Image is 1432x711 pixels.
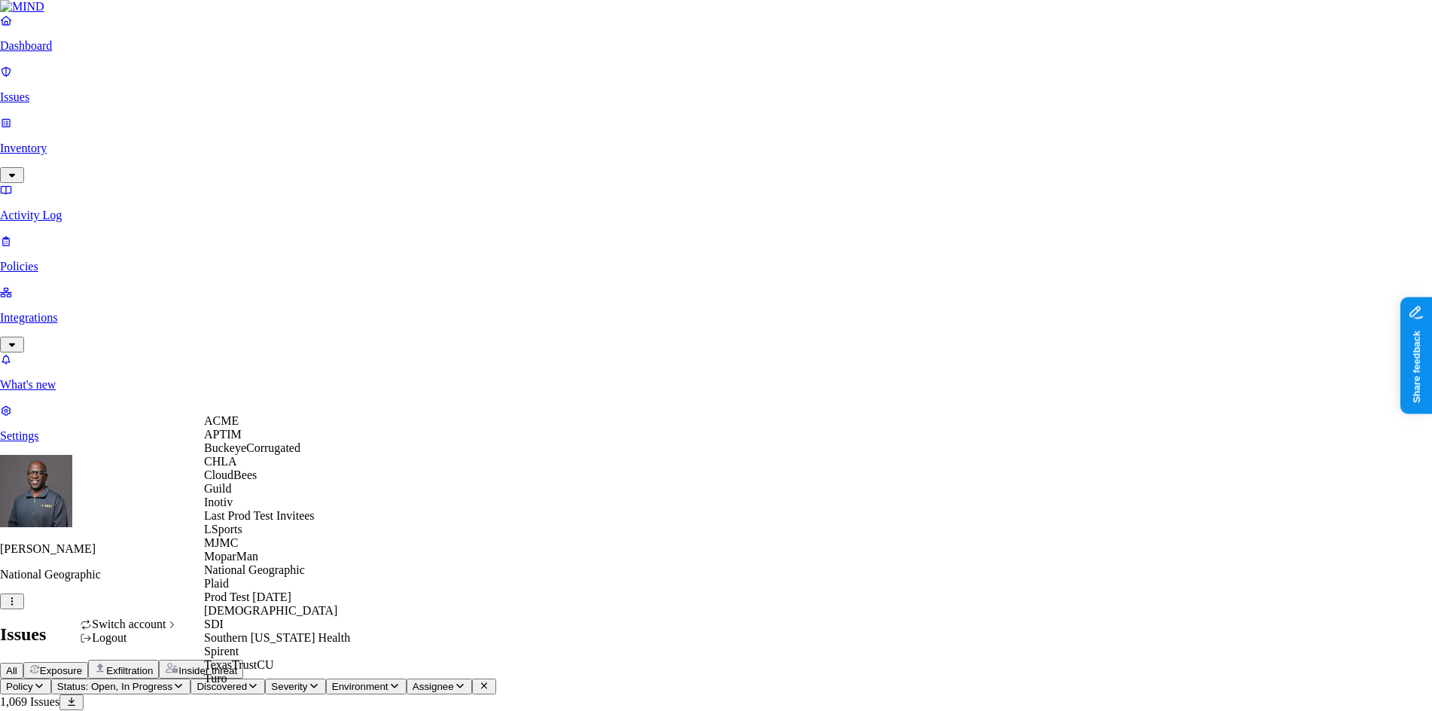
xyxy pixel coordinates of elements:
[204,441,300,454] span: BuckeyeCorrugated
[204,550,258,563] span: MoparMan
[204,618,224,630] span: SDI
[204,455,237,468] span: CHLA
[204,428,242,441] span: APTIM
[204,468,257,481] span: CloudBees
[204,672,227,685] span: Turo
[204,645,239,658] span: Spirent
[204,414,239,427] span: ACME
[204,590,291,603] span: Prod Test [DATE]
[92,618,166,630] span: Switch account
[204,658,274,671] span: TexasTrustCU
[80,631,178,645] div: Logout
[204,536,238,549] span: MJMC
[204,482,231,495] span: Guild
[204,563,305,576] span: National Geographic
[1400,298,1432,414] iframe: Marker.io feedback button
[204,604,337,617] span: [DEMOGRAPHIC_DATA]
[204,509,315,522] span: Last Prod Test Invitees
[204,496,233,508] span: Inotiv
[204,523,242,536] span: LSports
[204,577,229,590] span: Plaid
[204,631,350,644] span: Southern [US_STATE] Health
